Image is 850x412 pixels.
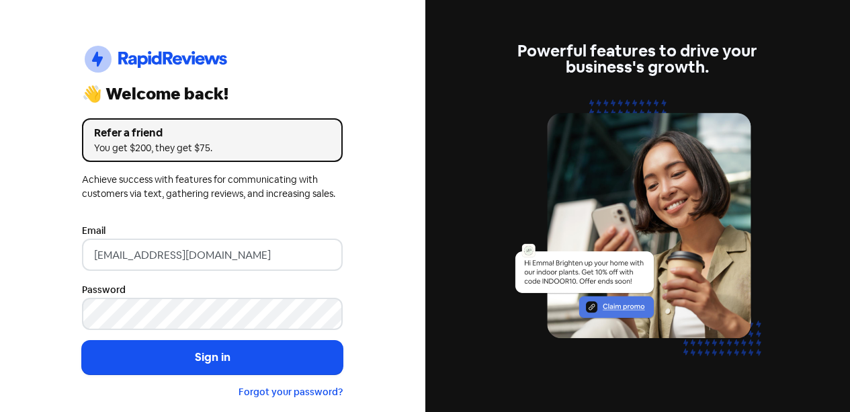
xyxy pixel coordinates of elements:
div: 👋 Welcome back! [82,86,343,102]
div: Powerful features to drive your business's growth. [507,43,768,75]
label: Password [82,283,126,297]
input: Enter your email address... [82,239,343,271]
div: Refer a friend [94,125,331,141]
label: Email [82,224,105,238]
img: text-marketing [507,91,768,381]
a: Forgot your password? [239,386,343,398]
div: You get $200, they get $75. [94,141,331,155]
div: Achieve success with features for communicating with customers via text, gathering reviews, and i... [82,173,343,201]
button: Sign in [82,341,343,374]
